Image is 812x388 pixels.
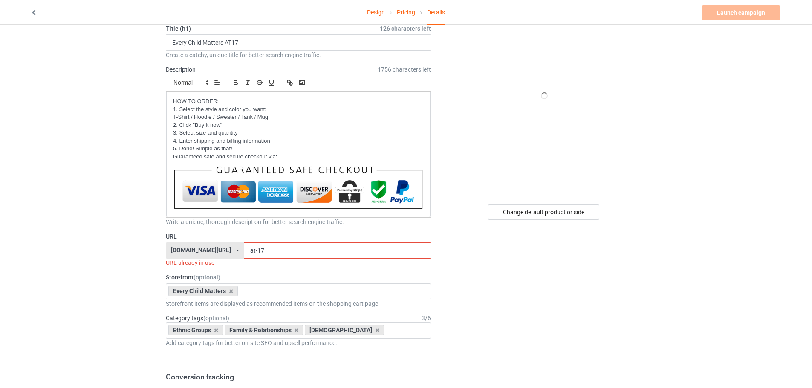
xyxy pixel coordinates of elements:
span: (optional) [203,315,229,322]
a: Pricing [397,0,415,24]
p: HOW TO ORDER: [173,98,424,106]
span: 1756 characters left [378,65,431,74]
div: Write a unique, thorough description for better search engine traffic. [166,218,431,226]
span: 126 characters left [380,24,431,33]
div: [DOMAIN_NAME][URL] [171,247,231,253]
div: Details [427,0,445,25]
label: URL [166,232,431,241]
div: Change default product or side [488,204,599,220]
h3: Conversion tracking [166,372,431,382]
div: Storefront items are displayed as recommended items on the shopping cart page. [166,299,431,308]
span: (optional) [194,274,220,281]
label: Title (h1) [166,24,431,33]
div: Create a catchy, unique title for better search engine traffic. [166,51,431,59]
div: [DEMOGRAPHIC_DATA] [305,325,384,335]
div: URL already in use [166,259,431,267]
p: 5. Done! Simple as that! [173,145,424,153]
div: Family & Relationships [225,325,303,335]
label: Description [166,66,196,73]
p: 1. Select the style and color you want: [173,106,424,114]
p: Guaranteed safe and secure checkout via: [173,153,424,161]
div: Every Child Matters [168,286,238,296]
p: 3. Select size and quantity [173,129,424,137]
p: T-Shirt / Hoodie / Sweater / Tank / Mug [173,113,424,121]
img: thanh_toan.png [173,161,424,210]
div: Ethnic Groups [168,325,223,335]
label: Storefront [166,273,431,282]
a: Design [367,0,385,24]
div: 3 / 6 [422,314,431,322]
p: 2. Click "Buy it now" [173,121,424,129]
div: Add category tags for better on-site SEO and upsell performance. [166,339,431,347]
label: Category tags [166,314,229,322]
p: 4. Enter shipping and billing information [173,137,424,145]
